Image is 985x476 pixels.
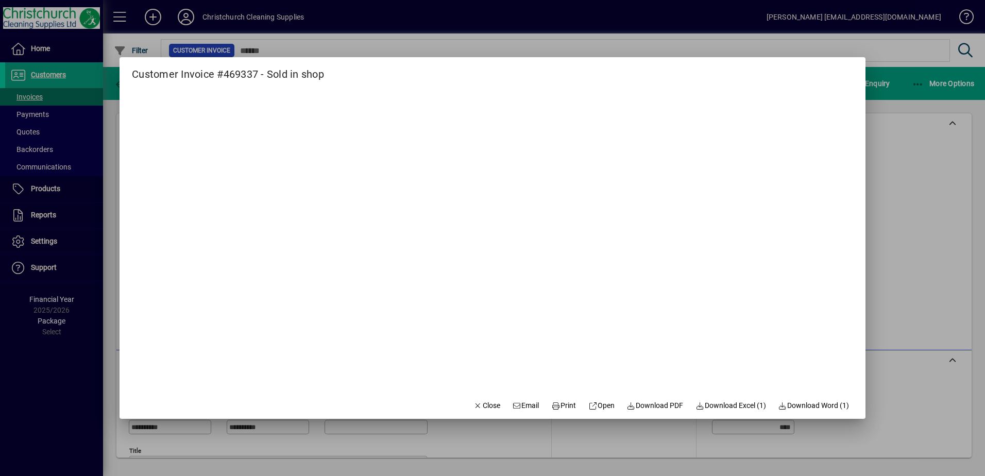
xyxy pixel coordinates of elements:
a: Open [584,396,619,415]
button: Close [469,396,504,415]
button: Print [547,396,580,415]
a: Download PDF [623,396,688,415]
span: Print [551,400,576,411]
button: Download Word (1) [774,396,854,415]
span: Download Word (1) [778,400,850,411]
span: Open [588,400,615,411]
span: Download PDF [627,400,684,411]
button: Email [508,396,544,415]
span: Email [513,400,539,411]
span: Close [473,400,500,411]
button: Download Excel (1) [691,396,770,415]
span: Download Excel (1) [695,400,766,411]
h2: Customer Invoice #469337 - Sold in shop [120,57,336,82]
